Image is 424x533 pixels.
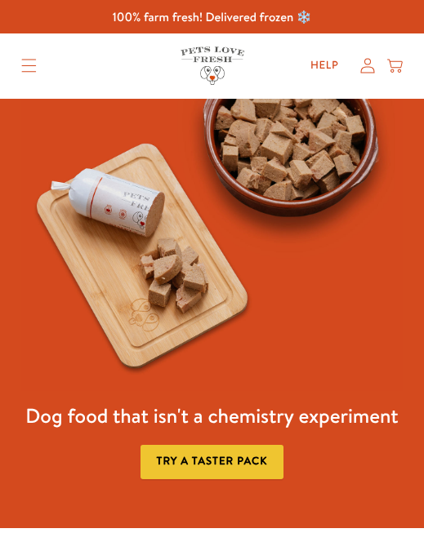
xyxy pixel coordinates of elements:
[298,51,350,81] a: Help
[141,445,283,479] a: Try a taster pack
[181,47,244,85] img: Pets Love Fresh
[9,47,49,85] summary: Translation missing: en.sections.header.menu
[25,403,398,429] h3: Dog food that isn't a chemistry experiment
[21,99,403,391] img: Fussy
